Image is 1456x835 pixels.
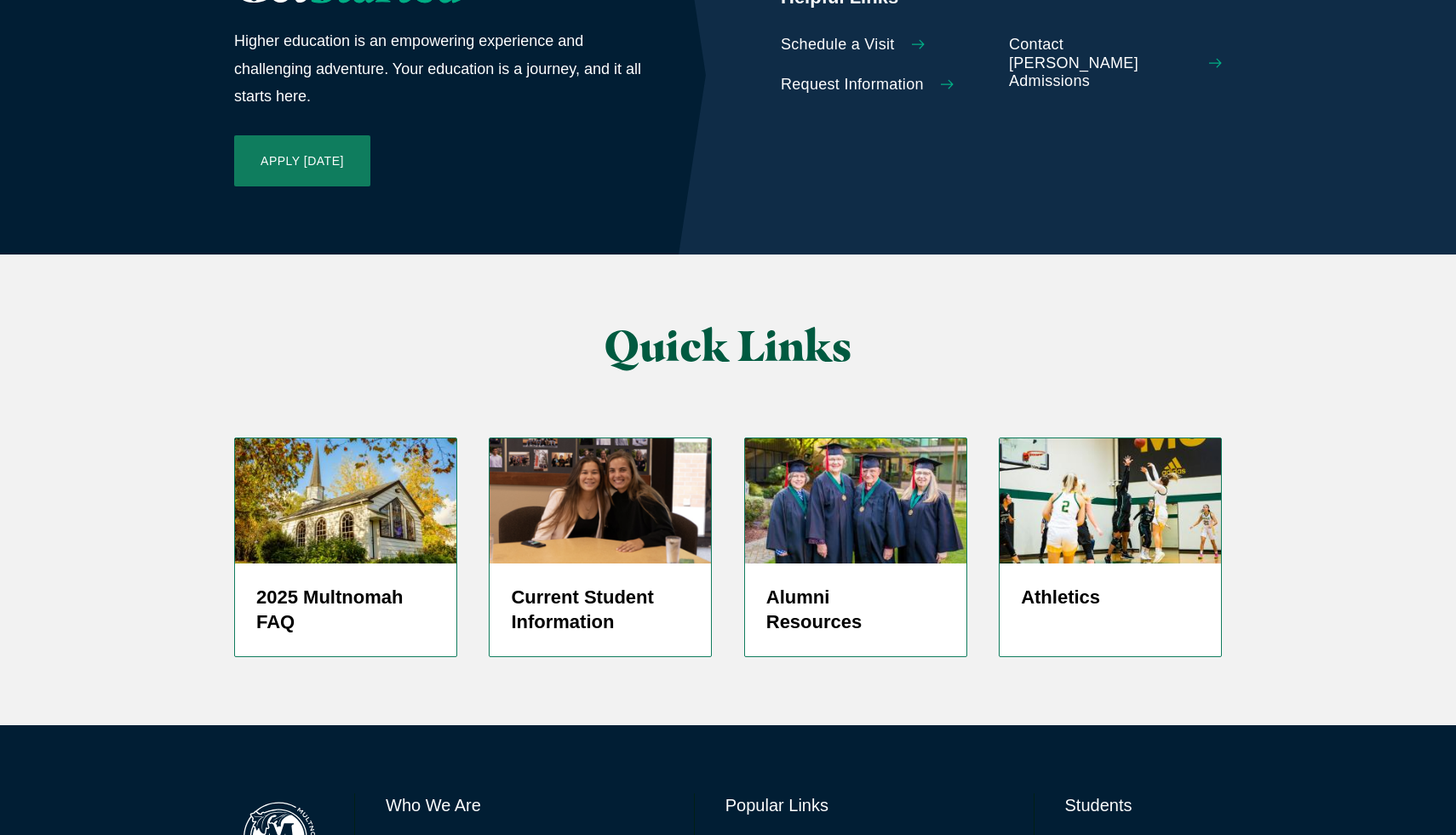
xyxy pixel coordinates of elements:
[234,135,370,186] a: Apply [DATE]
[744,438,967,657] a: 50 Year Alumni 2019 Alumni Resources
[386,793,663,817] h6: Who We Are
[490,438,711,563] img: screenshot-2024-05-27-at-1.37.12-pm
[1009,36,1222,91] a: Contact [PERSON_NAME] Admissions
[404,323,1052,369] h2: Quick Links
[999,438,1222,657] a: Women's Basketball player shooting jump shot Athletics
[234,27,645,110] p: Higher education is an empowering experience and challenging adventure. Your education is a journ...
[745,438,966,563] img: 50 Year Alumni 2019
[781,76,994,94] a: Request Information
[781,36,994,54] a: Schedule a Visit
[256,585,435,636] h5: 2025 Multnomah FAQ
[489,438,712,657] a: screenshot-2024-05-27-at-1.37.12-pm Current Student Information
[1009,36,1192,91] span: Contact [PERSON_NAME] Admissions
[1065,793,1222,817] h6: Students
[235,438,456,563] img: Prayer Chapel in Fall
[781,76,924,94] span: Request Information
[234,438,457,657] a: Prayer Chapel in Fall 2025 Multnomah FAQ
[725,793,1003,817] h6: Popular Links
[1021,585,1200,610] h5: Athletics
[1000,438,1221,563] img: WBBALL_WEB
[781,36,895,54] span: Schedule a Visit
[511,585,690,636] h5: Current Student Information
[766,585,945,636] h5: Alumni Resources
